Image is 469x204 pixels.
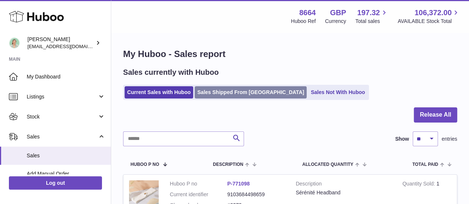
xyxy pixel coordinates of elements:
span: Description [213,162,243,167]
div: Currency [325,18,346,25]
span: Stock [27,113,98,120]
div: Sérénité Headband [296,189,392,196]
span: AVAILABLE Stock Total [397,18,460,25]
dt: Current identifier [170,191,227,198]
a: Log out [9,176,102,190]
div: [PERSON_NAME] [27,36,94,50]
a: P-771098 [227,181,250,187]
strong: GBP [330,8,346,18]
img: internalAdmin-8664@internal.huboo.com [9,37,20,49]
label: Show [395,136,409,143]
strong: 8664 [299,8,316,18]
span: 106,372.00 [414,8,452,18]
span: Total paid [412,162,438,167]
span: My Dashboard [27,73,105,80]
span: ALLOCATED Quantity [302,162,353,167]
span: Sales [27,152,105,159]
span: [EMAIL_ADDRESS][DOMAIN_NAME] [27,43,109,49]
span: Listings [27,93,98,100]
strong: Description [296,180,392,189]
span: Huboo P no [131,162,159,167]
a: Sales Not With Huboo [308,86,367,98]
span: entries [442,136,457,143]
h1: My Huboo - Sales report [123,48,457,60]
h2: Sales currently with Huboo [123,67,219,77]
dt: Huboo P no [170,180,227,187]
dd: 9103684498659 [227,191,285,198]
a: Sales Shipped From [GEOGRAPHIC_DATA] [195,86,307,98]
span: Add Manual Order [27,170,105,177]
span: Total sales [355,18,388,25]
div: Huboo Ref [291,18,316,25]
button: Release All [414,107,457,123]
a: 197.32 Total sales [355,8,388,25]
strong: Quantity Sold [402,181,436,188]
span: 197.32 [357,8,380,18]
a: 106,372.00 AVAILABLE Stock Total [397,8,460,25]
a: Current Sales with Huboo [125,86,193,98]
span: Sales [27,133,98,140]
